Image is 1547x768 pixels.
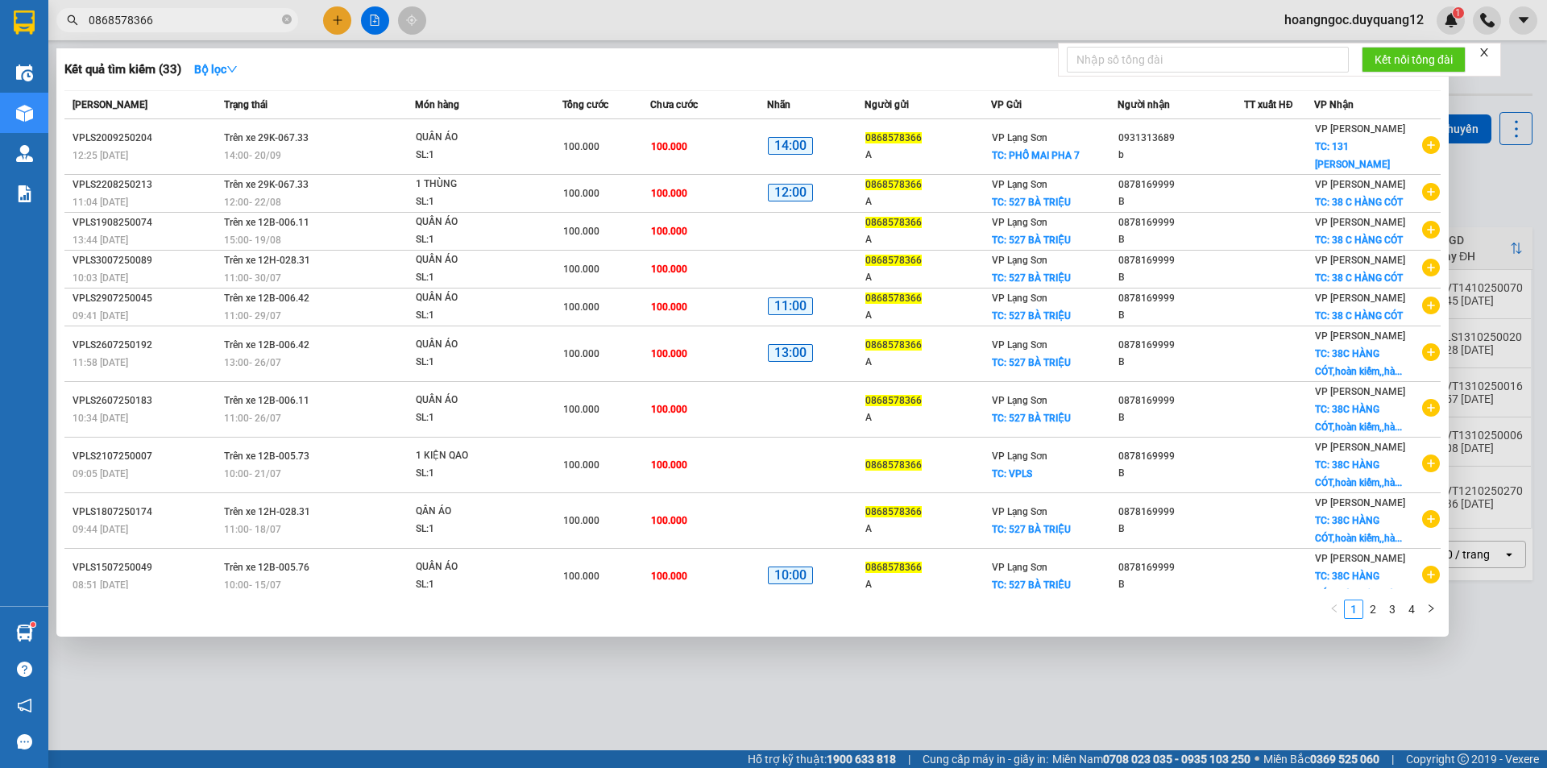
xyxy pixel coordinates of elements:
span: VP Lạng Sơn [992,506,1047,517]
button: left [1325,600,1344,619]
span: TC: 527 BÀ TRIỆU [992,272,1071,284]
span: 100.000 [651,188,687,199]
img: warehouse-icon [16,145,33,162]
div: B [1118,269,1243,286]
span: TC: PHỐ MAI PHA 7 [992,150,1080,161]
span: 09:44 [DATE] [73,524,128,535]
span: VP [PERSON_NAME] [1315,293,1405,304]
div: 0878169999 [1118,214,1243,231]
span: plus-circle [1422,183,1440,201]
img: solution-icon [16,185,33,202]
span: Trên xe 29K-067.33 [224,132,309,143]
span: VP [PERSON_NAME] [1315,442,1405,453]
span: TC: 527 BÀ TRIỆU [992,310,1071,322]
span: 100.000 [651,141,687,152]
span: down [226,64,238,75]
span: 13:00 [768,344,813,363]
span: 100.000 [651,459,687,471]
li: 3 [1383,600,1402,619]
div: B [1118,521,1243,538]
span: VP Lạng Sơn [992,395,1047,406]
span: TC: 527 BÀ TRIỆU [992,197,1071,208]
span: plus-circle [1422,566,1440,583]
div: SL: 1 [416,409,537,427]
span: VP Lạng Sơn [992,179,1047,190]
li: Next Page [1421,600,1441,619]
a: 1 [1345,600,1362,618]
div: VPLS2607250183 [73,392,219,409]
span: VP Lạng Sơn [992,293,1047,304]
span: plus-circle [1422,510,1440,528]
span: 0868578366 [865,506,922,517]
div: 1 KIỆN QAO [416,447,537,465]
span: 12:00 [768,184,813,202]
div: VPLS3007250089 [73,252,219,269]
span: TC: 527 BÀ TRIỆU [992,357,1071,368]
span: Trên xe 12B-006.42 [224,339,309,351]
span: Chưa cước [650,99,698,110]
button: right [1421,600,1441,619]
span: 14:00 - 20/09 [224,150,281,161]
div: VPLS1507250049 [73,559,219,576]
span: plus-circle [1422,455,1440,472]
span: Tổng cước [562,99,608,110]
span: 15:00 - 19/08 [224,235,281,246]
span: 0868578366 [865,293,922,304]
span: Trên xe 12B-006.11 [224,395,309,406]
span: Nhãn [767,99,790,110]
div: SL: 1 [416,193,537,211]
span: message [17,734,32,749]
span: plus-circle [1422,259,1440,276]
span: Trên xe 12H-028.31 [224,506,310,517]
span: VP Lạng Sơn [992,450,1047,462]
span: TC: 38C HÀNG CÓT,hoàn kiếm,,hà... [1315,348,1402,377]
div: SL: 1 [416,521,537,538]
input: Nhập số tổng đài [1067,47,1349,73]
span: 0868578366 [865,395,922,406]
span: 100.000 [563,264,599,275]
div: A [865,354,990,371]
span: 100.000 [563,141,599,152]
div: 0878169999 [1118,504,1243,521]
div: QUẦN ÁO [416,251,537,269]
h3: Kết quả tìm kiếm ( 33 ) [64,61,181,78]
span: 100.000 [651,264,687,275]
div: 0878169999 [1118,176,1243,193]
span: Người nhận [1118,99,1170,110]
span: 100.000 [563,571,599,582]
div: QUẦN ÁO [416,129,537,147]
img: warehouse-icon [16,625,33,641]
div: SL: 1 [416,269,537,287]
span: 12:00 - 22/08 [224,197,281,208]
span: 11:00 [768,297,813,316]
span: 11:58 [DATE] [73,357,128,368]
input: Tìm tên, số ĐT hoặc mã đơn [89,11,279,29]
li: 4 [1402,600,1421,619]
img: warehouse-icon [16,64,33,81]
a: 3 [1383,600,1401,618]
li: Previous Page [1325,600,1344,619]
div: QUẦN ÁO [416,214,537,231]
span: 11:00 - 29/07 [224,310,281,322]
button: Kết nối tổng đài [1362,47,1466,73]
span: TC: 38 C HÀNG CÓT [1315,310,1403,322]
span: 100.000 [651,226,687,237]
span: TC: 38 C HÀNG CÓT [1315,235,1403,246]
div: SL: 1 [416,147,537,164]
span: close-circle [282,13,292,28]
div: SL: 1 [416,307,537,325]
span: [PERSON_NAME] [73,99,147,110]
span: left [1329,604,1339,613]
div: VPLS1908250074 [73,214,219,231]
span: VP Gửi [991,99,1022,110]
div: 0878169999 [1118,448,1243,465]
span: VP [PERSON_NAME] [1315,386,1405,397]
span: TC: 38C HÀNG CÓT,hoàn kiếm,,hà... [1315,571,1402,600]
span: right [1426,604,1436,613]
span: TC: VPLS [992,468,1032,479]
span: VP Lạng Sơn [992,132,1047,143]
div: b [1118,147,1243,164]
span: 09:05 [DATE] [73,468,128,479]
span: question-circle [17,662,32,677]
img: logo-vxr [14,10,35,35]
